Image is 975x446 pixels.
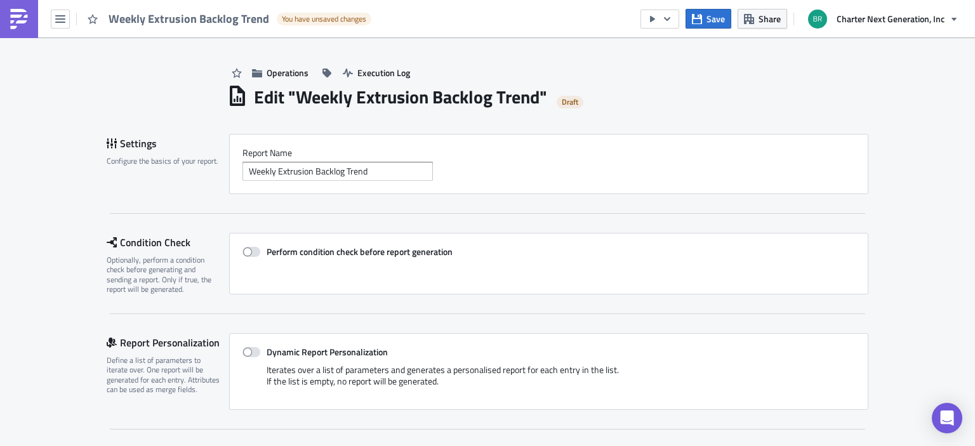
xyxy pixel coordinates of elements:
span: Charter Next Generation, Inc [837,12,945,25]
button: Charter Next Generation, Inc [800,5,965,33]
div: Open Intercom Messenger [932,403,962,433]
span: Share [759,12,781,25]
img: PushMetrics [9,9,29,29]
h1: Edit " Weekly Extrusion Backlog Trend " [254,86,547,108]
strong: Dynamic Report Personalization [267,345,388,358]
span: You have unsaved changes [282,14,366,24]
label: Report Nam﻿e [242,147,855,159]
button: Operations [246,63,315,82]
span: Operations [267,66,308,79]
div: Iterates over a list of parameters and generates a personalised report for each entry in the list... [242,364,855,397]
span: Weekly Extrusion Backlog Trend [109,11,270,26]
div: Configure the basics of your report. [107,156,221,166]
button: Execution Log [336,63,416,82]
div: Settings [107,134,229,153]
div: Condition Check [107,233,229,252]
button: Save [686,9,731,29]
span: Execution Log [357,66,410,79]
span: Save [706,12,725,25]
img: Avatar [807,8,828,30]
div: Report Personalization [107,333,229,352]
div: Optionally, perform a condition check before generating and sending a report. Only if true, the r... [107,255,221,294]
button: Share [738,9,787,29]
span: Draft [562,97,578,107]
strong: Perform condition check before report generation [267,245,453,258]
div: Define a list of parameters to iterate over. One report will be generated for each entry. Attribu... [107,355,221,395]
